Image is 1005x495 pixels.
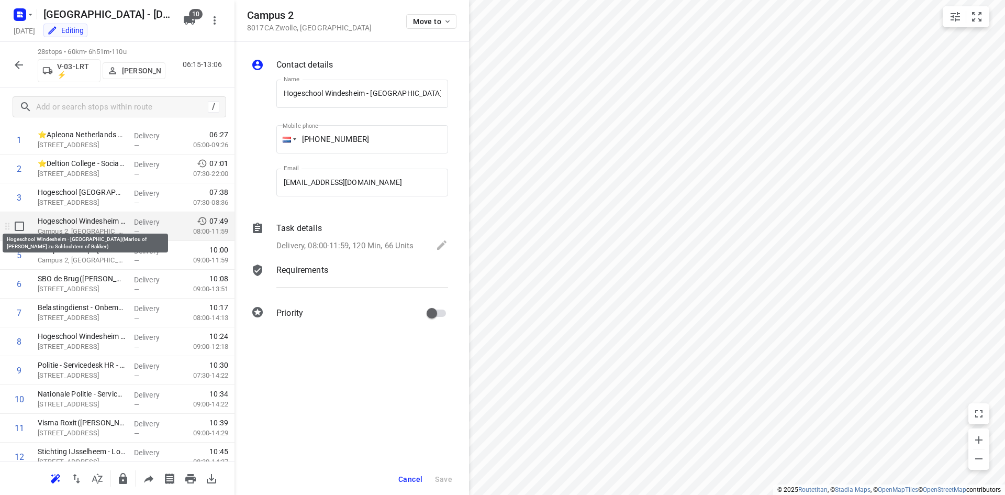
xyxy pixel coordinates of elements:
[398,475,422,483] span: Cancel
[134,401,139,409] span: —
[38,273,126,284] p: SBO de Brug(José ten Klooster)
[134,372,139,380] span: —
[176,226,228,237] p: 08:00-11:59
[103,62,165,79] button: [PERSON_NAME]
[134,390,173,400] p: Delivery
[276,222,322,235] p: Task details
[38,370,126,381] p: [STREET_ADDRESS]
[36,99,208,115] input: Add or search stops within route
[9,216,30,237] span: Select
[17,135,21,145] div: 1
[134,257,139,265] span: —
[209,273,228,284] span: 10:08
[17,337,21,347] div: 8
[134,361,173,371] p: Delivery
[176,169,228,179] p: 07:30-22:00
[197,158,207,169] svg: Early
[209,216,228,226] span: 07:49
[38,342,126,352] p: [STREET_ADDRESS]
[283,123,318,129] label: Mobile phone
[251,264,448,295] div: Requirements
[208,101,219,113] div: /
[276,125,296,153] div: Netherlands: + 31
[38,457,126,467] p: [STREET_ADDRESS]
[38,226,126,237] p: Campus 2, [GEOGRAPHIC_DATA]
[134,170,139,178] span: —
[209,187,228,197] span: 07:38
[943,6,989,27] div: small contained button group
[251,59,448,73] div: Contact details
[111,48,127,56] span: 110u
[134,343,139,351] span: —
[15,452,24,462] div: 12
[134,314,139,322] span: —
[134,228,139,236] span: —
[209,389,228,399] span: 10:34
[38,331,126,342] p: Hogeschool Windesheim - Perron 038(Marlou of Rene Meijer zu Schlochtern of Bakker)
[134,274,173,285] p: Delivery
[38,129,126,140] p: ⭐Apleona Netherlands B.V. - Facility Management - [STREET_ADDRESS]([PERSON_NAME])
[923,486,966,493] a: OpenStreetMap
[209,302,228,313] span: 10:17
[435,239,448,251] svg: Edit
[138,473,159,483] span: Share route
[134,141,139,149] span: —
[39,6,175,23] h5: Rename
[38,59,100,82] button: V-03-LRT ⚡
[38,313,126,323] p: [STREET_ADDRESS]
[134,419,173,429] p: Delivery
[9,25,39,37] h5: Project date
[38,428,126,438] p: [STREET_ADDRESS]
[276,125,448,153] input: 1 (702) 123-4567
[17,193,21,203] div: 3
[134,332,173,343] p: Delivery
[38,255,126,266] p: Campus 2, [GEOGRAPHIC_DATA]
[413,17,452,26] span: Move to
[159,473,180,483] span: Print shipping labels
[17,250,21,260] div: 5
[17,366,21,376] div: 9
[38,245,126,255] p: Compass Group - Windesheim – Locatie Zwolle – Kantine(Marlou of Rene Meijer zu Schlochtern of Bak...
[276,264,328,277] p: Requirements
[38,389,126,399] p: Nationale Politie - Servicedesk FM(Lennart Roo)
[38,284,126,294] p: [STREET_ADDRESS]
[209,417,228,428] span: 10:39
[15,423,24,433] div: 11
[45,473,66,483] span: Reoptimize route
[134,199,139,207] span: —
[251,222,448,254] div: Task detailsDelivery, 08:00-11:59, 120 Min, 66 Units
[209,446,228,457] span: 10:45
[276,240,414,252] p: Delivery, 08:00-11:59, 120 Min, 66 Units
[197,216,207,226] svg: Early
[134,217,173,227] p: Delivery
[209,360,228,370] span: 10:30
[406,14,456,29] button: Move to
[176,255,228,266] p: 09:00-11:59
[835,486,870,493] a: Stadia Maps
[134,246,173,256] p: Delivery
[276,307,303,320] p: Priority
[38,169,126,179] p: [STREET_ADDRESS]
[66,473,87,483] span: Reverse route
[134,458,139,466] span: —
[134,130,173,141] p: Delivery
[38,47,165,57] p: 28 stops • 60km • 6h51m
[17,279,21,289] div: 6
[109,48,111,56] span: •
[176,457,228,467] p: 08:30-14:37
[38,302,126,313] p: Belastingdienst - Onbemand - Zwolle - Noordzeelaan(Operationele Afdeling Facilitaire Dienst)
[176,370,228,381] p: 07:30-14:22
[38,446,126,457] p: Stichting IJsselheem - Locatie Anne Heerkens(Thess Overwater)
[176,197,228,208] p: 07:30-08:36
[134,430,139,437] span: —
[38,399,126,410] p: [STREET_ADDRESS]
[38,140,126,150] p: [STREET_ADDRESS]
[201,473,222,483] span: Download route
[15,394,24,404] div: 10
[247,24,372,32] p: 8017CA Zwolle , [GEOGRAPHIC_DATA]
[247,9,372,21] h5: Campus 2
[134,159,173,170] p: Delivery
[38,216,126,226] p: Hogeschool Windesheim - [GEOGRAPHIC_DATA](Marlou of [PERSON_NAME] zu Schlochtern of Bakker)
[179,10,200,31] button: 10
[176,313,228,323] p: 08:00-14:13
